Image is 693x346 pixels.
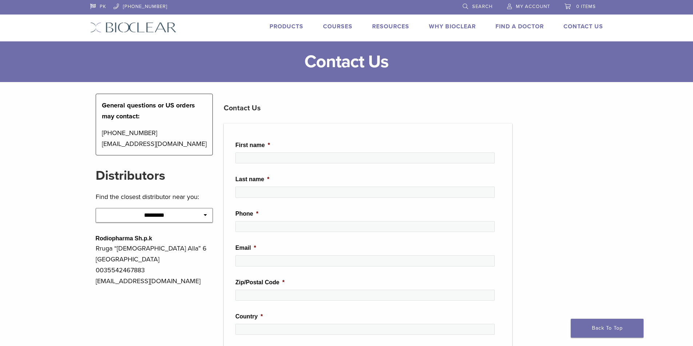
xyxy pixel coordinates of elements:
img: Bioclear [90,22,176,33]
a: Products [270,23,303,30]
span: 0 items [576,4,596,9]
a: Back To Top [571,319,644,338]
label: Email [235,244,256,252]
label: Last name [235,176,269,183]
label: Country [235,313,263,321]
a: Courses [323,23,353,30]
label: Phone [235,210,258,218]
p: Find the closest distributor near you: [96,191,213,202]
a: Contact Us [563,23,603,30]
p: [PHONE_NUMBER] [EMAIL_ADDRESS][DOMAIN_NAME] [102,127,207,149]
label: Zip/Postal Code [235,279,284,286]
a: Find A Doctor [495,23,544,30]
strong: General questions or US orders may contact: [102,101,195,120]
h3: Contact Us [224,99,512,117]
p: Rruga “[DEMOGRAPHIC_DATA] Alla” 6 [GEOGRAPHIC_DATA] 0035542467883 [EMAIL_ADDRESS][DOMAIN_NAME] [96,243,213,286]
a: Resources [372,23,409,30]
h2: Distributors [96,167,213,184]
label: First name [235,142,270,149]
strong: Rodiopharma Sh.p.k [96,235,152,241]
a: Why Bioclear [429,23,476,30]
span: My Account [516,4,550,9]
span: Search [472,4,493,9]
